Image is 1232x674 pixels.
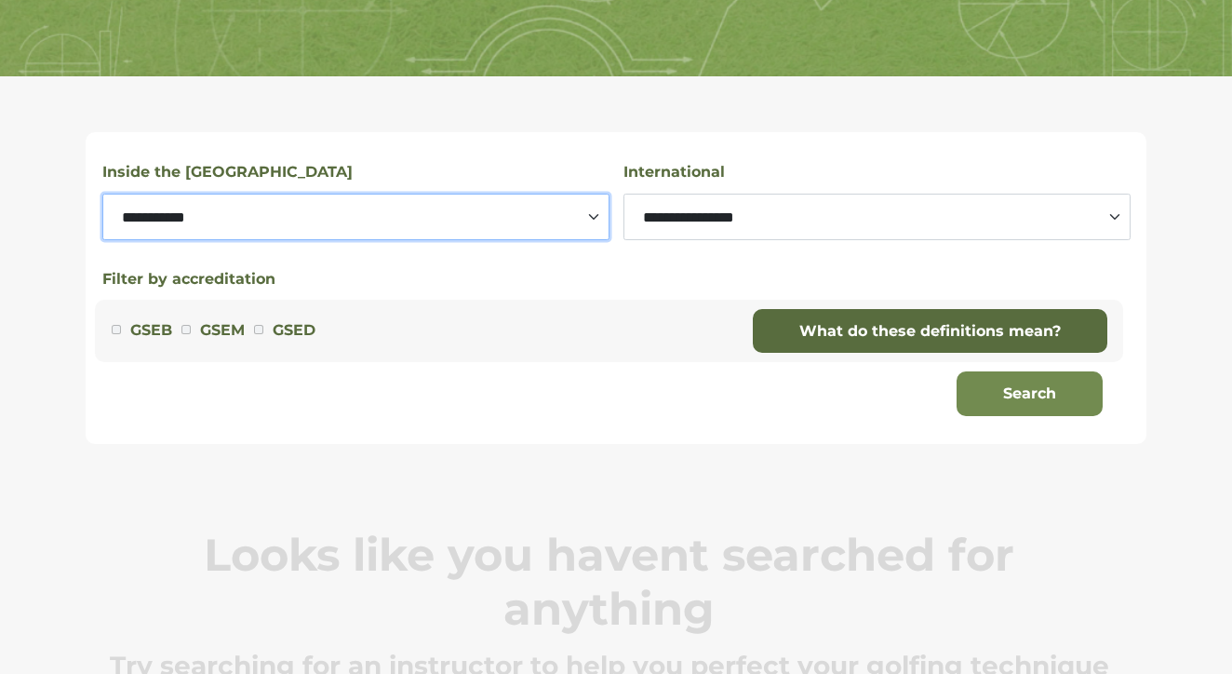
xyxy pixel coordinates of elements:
[102,268,275,290] button: Filter by accreditation
[130,318,172,343] label: GSEB
[102,160,353,184] label: Inside the [GEOGRAPHIC_DATA]
[102,194,609,240] select: Select a state
[623,160,725,184] label: International
[273,318,315,343] label: GSED
[200,318,245,343] label: GSEM
[95,528,1123,636] p: Looks like you havent searched for anything
[753,309,1107,354] a: What do these definitions mean?
[623,194,1131,240] select: Select a country
[957,371,1103,416] button: Search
